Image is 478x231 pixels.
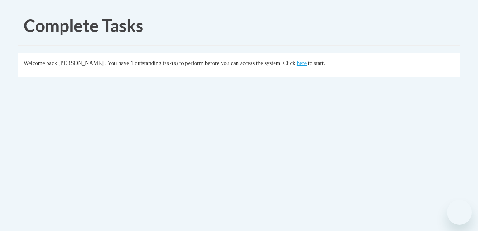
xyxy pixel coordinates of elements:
iframe: Button to launch messaging window [447,200,472,225]
span: to start. [308,60,325,66]
span: . You have [105,60,129,66]
span: [PERSON_NAME] [59,60,104,66]
span: Complete Tasks [24,15,143,35]
span: 1 [130,60,133,66]
span: Welcome back [24,60,57,66]
a: here [297,60,307,66]
span: outstanding task(s) to perform before you can access the system. Click [135,60,295,66]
